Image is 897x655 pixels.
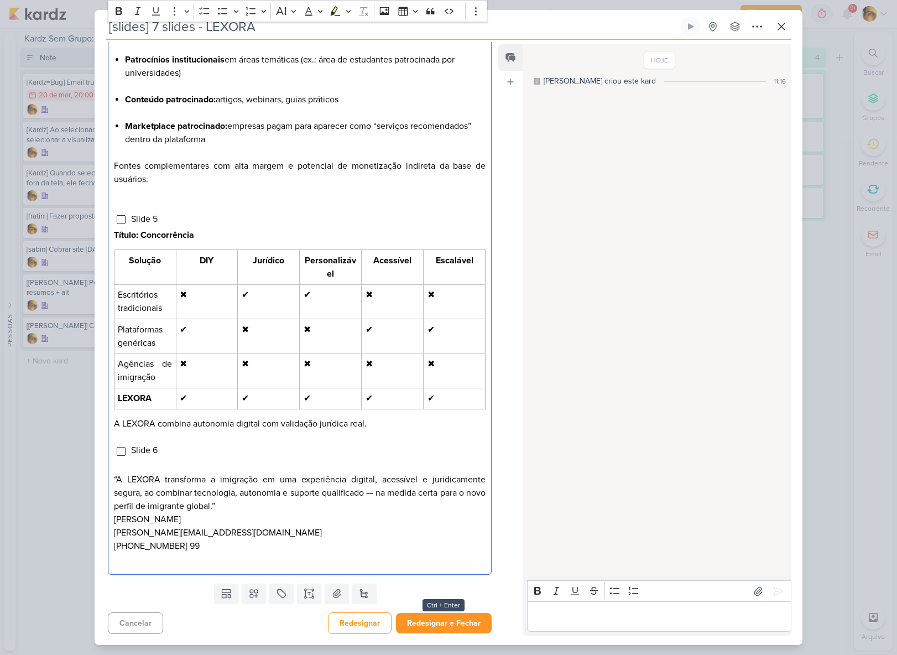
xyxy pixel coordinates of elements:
div: Editor toolbar [527,580,791,602]
button: Redesignar [328,612,392,634]
strong: Conteúdo patrocinado: [125,94,216,105]
span: ✔ [366,324,373,335]
div: [PERSON_NAME] criou este kard [544,75,656,87]
strong: Personalizável [305,255,356,279]
span: ✔ [427,324,435,335]
strong: Escalável [436,255,473,266]
span: ✔ [427,393,435,404]
span: ✖ [180,358,187,370]
span: Plataformas genéricas [118,324,163,349]
strong: Marketplace patrocinado: [125,121,227,132]
span: Slide 6 [131,445,158,456]
span: ✖ [427,358,435,370]
input: Kard Sem Título [106,17,679,37]
span: ✖ [242,358,249,370]
span: ✔ [304,289,311,300]
span: ✔ [242,393,249,404]
span: [PERSON_NAME] [114,514,181,525]
button: Cancelar [108,612,163,634]
span: ✖ [304,324,311,335]
span: Fontes complementares com alta margem e potencial de monetização indireta da base de usuários. [114,160,486,185]
strong: Jurídico [253,255,284,266]
span: A LEXORA combina autonomia digital com validação jurídica real. [114,418,367,429]
strong: LEXORA [118,393,152,404]
span: Escritórios tradicionais [118,289,162,314]
span: em áreas temáticas (ex.: área de estudantes patrocinada por universidades) [125,54,455,79]
span: “A LEXORA transforma a imigração em uma experiência digital, acessível e juridicamente segura, ao... [114,474,486,512]
span: [PERSON_NAME][EMAIL_ADDRESS][DOMAIN_NAME] [114,527,322,538]
span: Agências de imigração [118,358,172,383]
div: 11:16 [774,76,786,86]
strong: Patrocínios institucionais [125,54,225,65]
strong: Solução [129,255,161,266]
span: ✔ [242,289,249,300]
strong: DIY [200,255,213,266]
div: Ligar relógio [686,22,695,31]
div: Ctrl + Enter [423,599,465,611]
span: ✔ [366,393,373,404]
strong: Título: Concorrência [114,230,194,241]
span: empresas pagam para aparecer como “serviços recomendados” dentro da plataforma [125,121,471,145]
span: ✔ [180,324,187,335]
span: ✖ [304,358,311,370]
span: ✖ [242,324,249,335]
span: artigos, webinars, guias práticos [125,94,338,105]
div: Editor editing area: main [527,601,791,632]
span: [PHONE_NUMBER] 99 [114,540,200,552]
span: ✔ [180,393,187,404]
button: Redesignar e Fechar [396,613,492,633]
span: ✖ [366,289,373,300]
strong: Acessível [373,255,411,266]
span: Slide 5 [131,214,158,225]
span: ✔ [304,393,311,404]
span: ✖ [366,358,373,370]
span: ✖ [427,289,435,300]
span: ✖ [180,289,187,300]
